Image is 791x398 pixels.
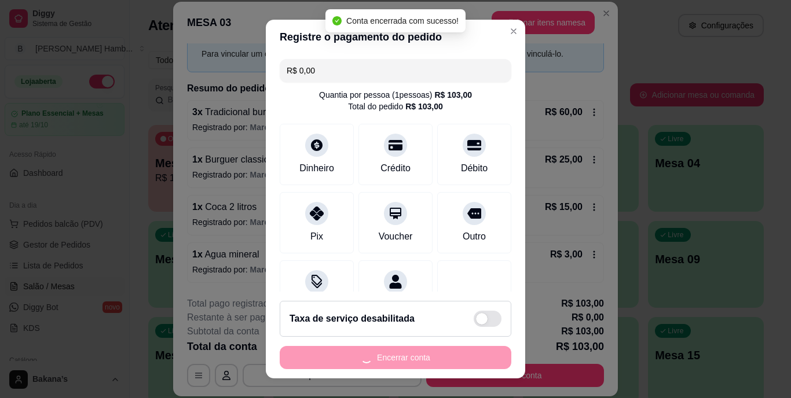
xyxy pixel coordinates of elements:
div: Total do pedido [348,101,443,112]
button: Close [504,22,523,40]
div: Dinheiro [299,161,334,175]
input: Ex.: hambúrguer de cordeiro [287,59,504,82]
span: Conta encerrada com sucesso! [346,16,459,25]
div: Débito [461,161,488,175]
div: Outro [463,230,486,244]
div: R$ 103,00 [434,89,472,101]
div: R$ 103,00 [405,101,443,112]
div: Pix [310,230,323,244]
div: Voucher [379,230,413,244]
div: Quantia por pessoa ( 1 pessoas) [319,89,472,101]
span: check-circle [332,16,342,25]
header: Registre o pagamento do pedido [266,20,525,54]
div: Crédito [380,161,411,175]
h2: Taxa de serviço desabilitada [290,312,415,326]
